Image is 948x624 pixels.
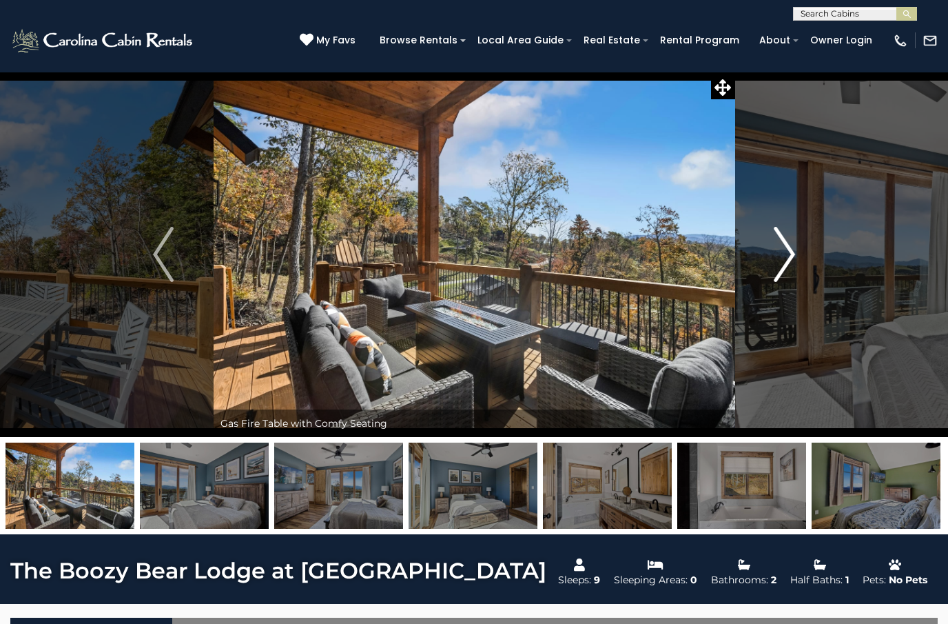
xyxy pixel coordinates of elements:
img: 167447316 [140,443,269,529]
a: Local Area Guide [471,30,570,51]
span: My Favs [316,33,355,48]
img: phone-regular-white.png [893,33,908,48]
div: Gas Fire Table with Comfy Seating [214,410,735,437]
img: White-1-2.png [10,27,196,54]
a: Rental Program [653,30,746,51]
img: 167447312 [812,443,940,529]
img: 167447317 [409,443,537,529]
a: Real Estate [577,30,647,51]
img: 167447328 [6,443,134,529]
a: Browse Rentals [373,30,464,51]
img: arrow [153,227,174,282]
img: 167447319 [677,443,806,529]
a: Owner Login [803,30,879,51]
a: My Favs [300,33,359,48]
a: About [752,30,797,51]
img: arrow [774,227,795,282]
button: Next [734,72,834,437]
img: mail-regular-white.png [923,33,938,48]
img: 167447320 [543,443,672,529]
img: 167447315 [274,443,403,529]
button: Previous [113,72,213,437]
